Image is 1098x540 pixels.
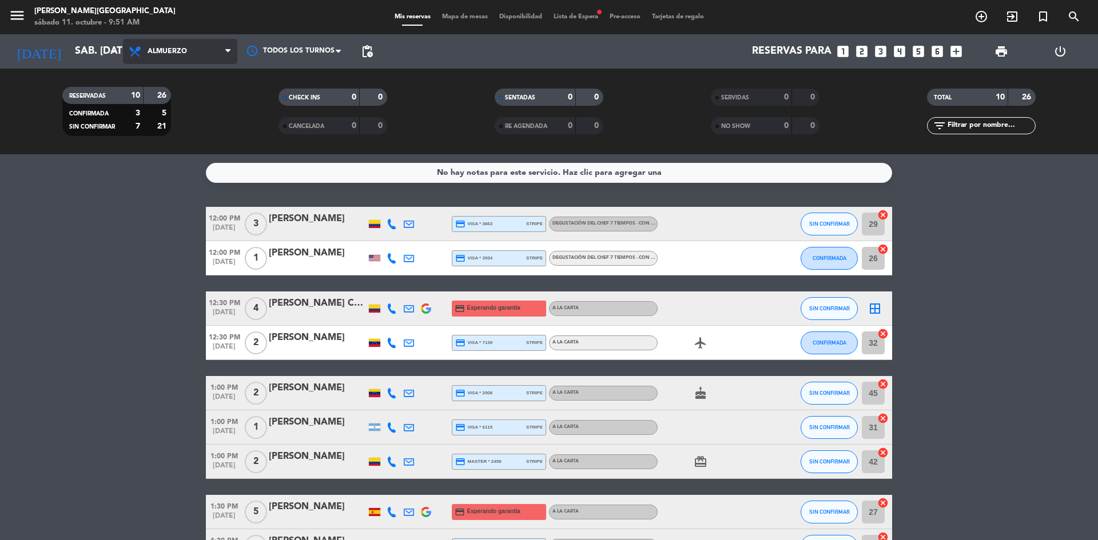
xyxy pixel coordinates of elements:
[810,93,817,101] strong: 0
[269,499,366,514] div: [PERSON_NAME]
[694,386,707,400] i: cake
[421,303,431,314] img: google-logo.png
[157,122,169,130] strong: 21
[206,427,242,441] span: [DATE]
[494,14,548,20] span: Disponibilidad
[269,246,366,261] div: [PERSON_NAME]
[552,425,579,429] span: A la carta
[552,255,742,260] span: Degustación del Chef 7 Tiempos - Con Maridaje con alcohol
[157,91,169,99] strong: 26
[206,211,242,224] span: 12:00 PM
[873,44,888,59] i: looks_3
[911,44,926,59] i: looks_5
[694,455,707,469] i: card_giftcard
[548,14,604,20] span: Lista de Espera
[9,39,69,64] i: [DATE]
[505,95,535,101] span: SENTADAS
[994,45,1008,58] span: print
[568,122,572,130] strong: 0
[378,93,385,101] strong: 0
[131,91,140,99] strong: 10
[421,507,431,517] img: google-logo.png
[1031,34,1089,69] div: LOG OUT
[526,389,543,397] span: stripe
[801,382,858,405] button: SIN CONFIRMAR
[526,339,543,346] span: stripe
[352,93,356,101] strong: 0
[455,338,466,348] i: credit_card
[974,10,988,23] i: add_circle_outline
[568,93,572,101] strong: 0
[455,507,465,517] i: credit_card
[455,253,466,263] i: credit_card
[801,450,858,473] button: SIN CONFIRMAR
[455,338,492,348] span: visa * 7139
[721,95,749,101] span: SERVIDAS
[946,119,1035,132] input: Filtrar por nombre...
[854,44,869,59] i: looks_two
[269,381,366,395] div: [PERSON_NAME]
[69,111,109,117] span: CONFIRMADA
[784,93,789,101] strong: 0
[269,330,366,345] div: [PERSON_NAME]
[813,255,846,261] span: CONFIRMADA
[69,124,115,130] span: SIN CONFIRMAR
[206,393,242,406] span: [DATE]
[436,14,494,20] span: Mapa de mesas
[552,221,742,226] span: Degustación del Chef 7 Tiempos - Con Maridaje con alcohol
[552,509,579,514] span: A la carta
[996,93,1005,101] strong: 10
[245,501,267,523] span: 5
[596,9,603,15] span: fiber_manual_record
[245,213,267,235] span: 3
[1036,10,1050,23] i: turned_in_not
[389,14,436,20] span: Mis reservas
[934,95,952,101] span: TOTAL
[892,44,907,59] i: looks_4
[206,245,242,258] span: 12:00 PM
[810,122,817,130] strong: 0
[245,247,267,270] span: 1
[378,122,385,130] strong: 0
[526,220,543,227] span: stripe
[721,123,750,129] span: NO SHOW
[877,497,889,509] i: cancel
[809,509,850,515] span: SIN CONFIRMAR
[455,388,466,398] i: credit_card
[34,17,176,29] div: sábado 11. octubre - 9:51 AM
[784,122,789,130] strong: 0
[206,449,242,462] span: 1:00 PM
[809,424,850,430] span: SIN CONFIRMAR
[148,47,187,55] span: Almuerzo
[34,6,176,17] div: [PERSON_NAME][GEOGRAPHIC_DATA]
[206,258,242,271] span: [DATE]
[269,449,366,464] div: [PERSON_NAME]
[526,458,543,465] span: stripe
[949,44,964,59] i: add_box
[206,295,242,309] span: 12:30 PM
[206,462,242,475] span: [DATE]
[801,501,858,523] button: SIN CONFIRMAR
[206,309,242,322] span: [DATE]
[552,306,579,310] span: A la carta
[360,45,374,58] span: pending_actions
[801,331,858,354] button: CONFIRMADA
[467,303,520,313] span: Esperando garantía
[809,305,850,311] span: SIN CONFIRMAR
[877,328,889,339] i: cancel
[1005,10,1019,23] i: exit_to_app
[467,507,520,516] span: Esperando garantía
[1053,45,1067,58] i: power_settings_new
[930,44,945,59] i: looks_6
[245,331,267,354] span: 2
[594,122,601,130] strong: 0
[206,499,242,512] span: 1:30 PM
[106,45,120,58] i: arrow_drop_down
[206,380,242,393] span: 1:00 PM
[136,122,140,130] strong: 7
[505,123,547,129] span: RE AGENDADA
[206,414,242,427] span: 1:00 PM
[552,340,579,345] span: A la carta
[604,14,646,20] span: Pre-acceso
[813,339,846,346] span: CONFIRMADA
